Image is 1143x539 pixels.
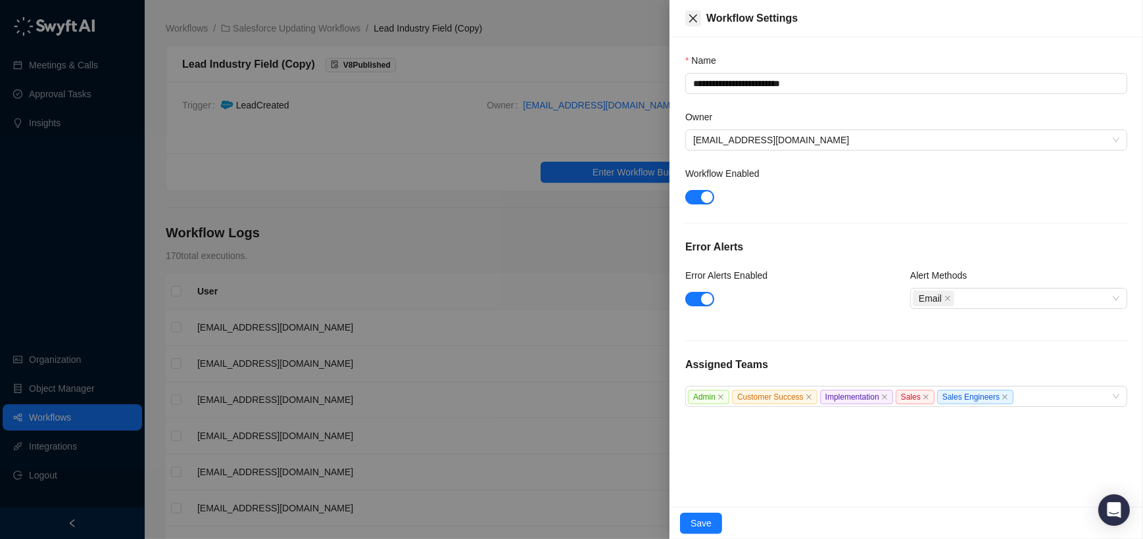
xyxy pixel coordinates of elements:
[688,390,729,404] span: Admin
[685,166,768,181] label: Workflow Enabled
[685,110,721,124] label: Owner
[919,291,942,306] span: Email
[923,394,929,400] span: close
[685,190,714,204] button: Workflow Enabled
[732,390,817,404] span: Customer Success
[685,239,1127,255] h5: Error Alerts
[717,394,724,400] span: close
[1002,394,1008,400] span: close
[685,73,1127,94] textarea: Name
[691,516,712,530] span: Save
[685,292,714,306] button: Error Alerts Enabled
[937,390,1013,404] span: Sales Engineers
[685,357,1127,373] h5: Assigned Teams
[820,390,893,404] span: Implementation
[693,130,1119,150] span: sfilip@tigerdata.com
[685,53,725,68] label: Name
[685,11,701,26] button: Close
[1098,494,1130,526] div: Open Intercom Messenger
[913,291,954,306] span: Email
[688,13,698,24] span: close
[881,394,888,400] span: close
[944,295,951,302] span: close
[910,268,976,283] label: Alert Methods
[806,394,812,400] span: close
[685,268,777,283] label: Error Alerts Enabled
[706,11,1127,26] div: Workflow Settings
[680,513,722,534] button: Save
[896,390,935,404] span: Sales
